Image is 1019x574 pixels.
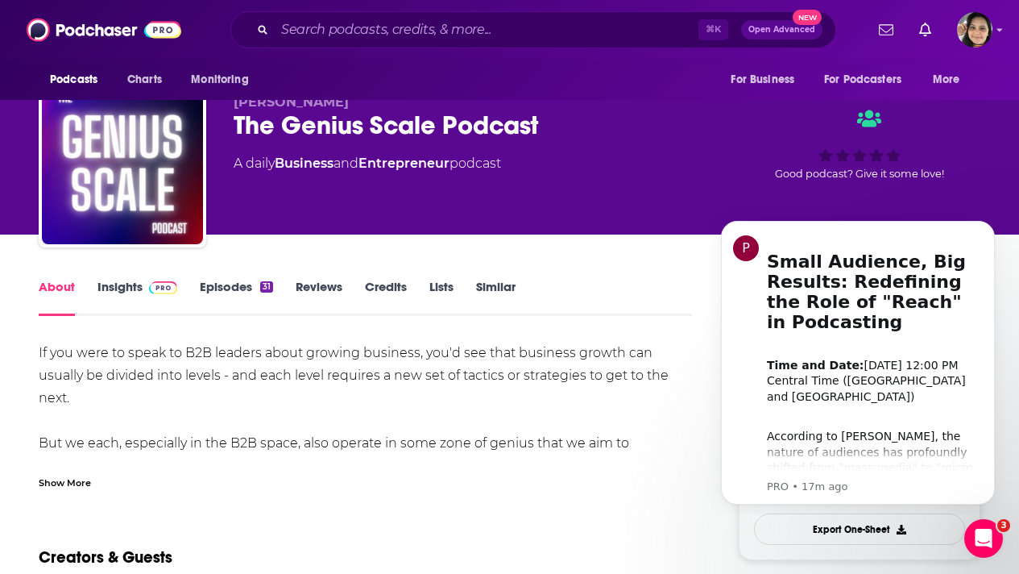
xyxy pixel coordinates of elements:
[260,281,273,293] div: 31
[39,279,75,316] a: About
[230,11,836,48] div: Search podcasts, credits, & more...
[741,20,822,40] button: Open AdvancedNew
[191,69,248,91] span: Monitoring
[333,156,358,171] span: and
[200,279,273,316] a: Episodes31
[964,519,1003,558] iframe: Intercom live chat
[731,69,794,91] span: For Business
[913,16,938,44] a: Show notifications dropdown
[957,12,992,48] img: User Profile
[296,279,342,316] a: Reviews
[793,10,822,25] span: New
[234,154,501,173] div: A daily podcast
[933,69,960,91] span: More
[739,94,980,194] div: Good podcast? Give it some love!
[180,64,269,95] button: open menu
[957,12,992,48] span: Logged in as shelbyjanner
[27,15,181,45] img: Podchaser - Follow, Share and Rate Podcasts
[275,156,333,171] a: Business
[39,64,118,95] button: open menu
[957,12,992,48] button: Show profile menu
[365,279,407,316] a: Credits
[149,281,177,294] img: Podchaser Pro
[824,69,901,91] span: For Podcasters
[234,94,349,110] span: [PERSON_NAME]
[117,64,172,95] a: Charts
[997,519,1010,532] span: 3
[39,547,172,568] h2: Creators & Guests
[872,16,900,44] a: Show notifications dropdown
[275,17,698,43] input: Search podcasts, credits, & more...
[429,279,454,316] a: Lists
[358,156,449,171] a: Entrepreneur
[50,69,97,91] span: Podcasts
[719,64,814,95] button: open menu
[698,19,728,40] span: ⌘ K
[42,83,203,244] img: The Genius Scale Podcast
[814,64,925,95] button: open menu
[775,168,944,180] span: Good podcast? Give it some love!
[476,279,516,316] a: Similar
[922,64,980,95] button: open menu
[127,69,162,91] span: Charts
[754,514,965,545] button: Export One-Sheet
[97,279,177,316] a: InsightsPodchaser Pro
[697,206,1019,514] iframe: Intercom notifications message
[748,26,815,34] span: Open Advanced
